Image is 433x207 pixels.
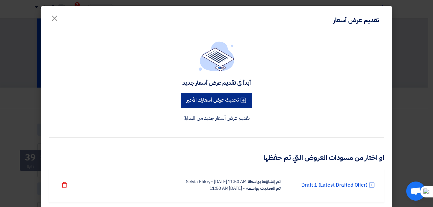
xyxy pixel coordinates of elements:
div: أبدأ في تقديم عرض أسعار جديد [182,79,251,86]
div: تقديم عرض أسعار [333,15,379,25]
a: تقديم عرض أسعار جديد من البداية [184,114,250,122]
div: تم إنشاؤها بواسطة [248,178,281,185]
span: × [51,8,58,27]
a: Draft 1 (Latest Drafted Offer) [301,181,367,189]
img: empty_state_list.svg [199,41,234,71]
div: تم التحديث بواسطة [246,185,281,192]
div: - [DATE] 11:50 AM [209,185,245,192]
h3: او اختار من مسودات العروض التي تم حفظها [49,153,384,163]
button: Close [46,10,63,23]
div: Selvia Fhkry - [DATE] 11:50 AM [186,178,246,185]
div: Open chat [406,182,425,201]
button: تحديث عرض أسعارك الأخير [181,93,252,108]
